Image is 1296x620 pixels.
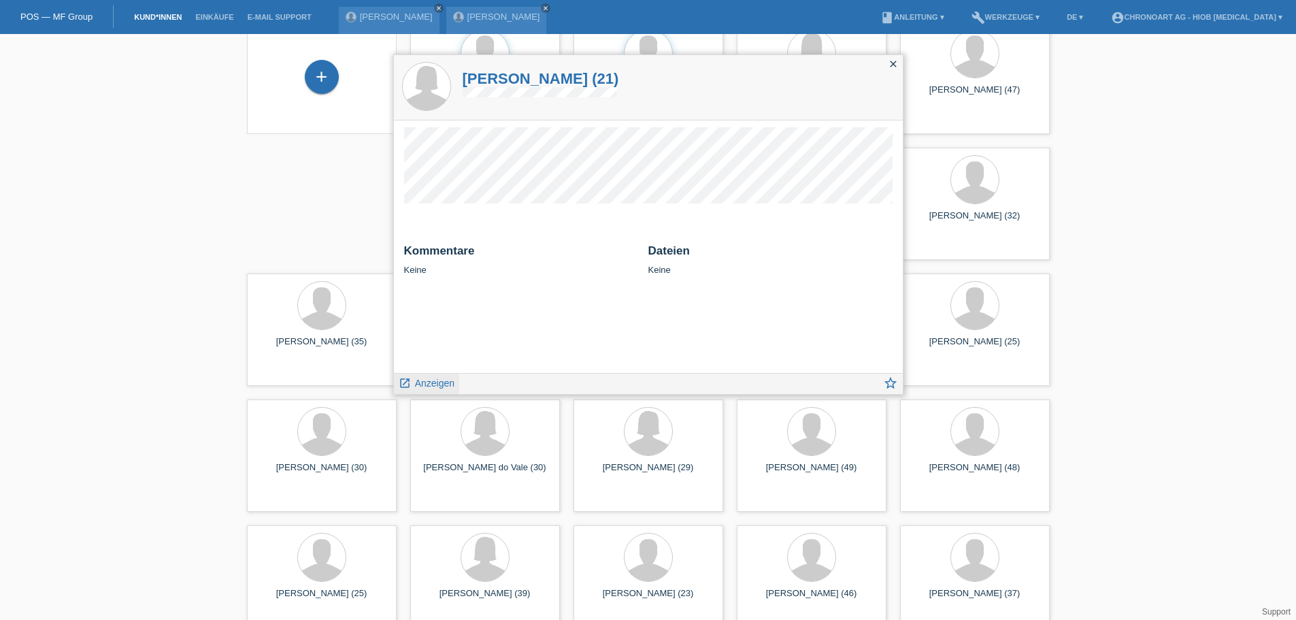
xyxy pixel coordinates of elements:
div: [PERSON_NAME] (47) [911,84,1039,106]
a: [PERSON_NAME] [360,12,433,22]
a: account_circleChronoart AG - Hiob [MEDICAL_DATA] ▾ [1104,13,1290,21]
a: E-Mail Support [241,13,318,21]
a: close [541,3,550,13]
a: buildWerkzeuge ▾ [965,13,1047,21]
a: POS — MF Group [20,12,93,22]
i: close [888,59,899,69]
i: close [435,5,442,12]
div: [PERSON_NAME] (30) [258,462,386,484]
i: book [880,11,894,25]
i: star_border [883,376,898,391]
div: [PERSON_NAME] (49) [748,462,876,484]
div: Keine [648,244,893,275]
div: [PERSON_NAME] (23) [584,588,712,610]
a: DE ▾ [1060,13,1090,21]
a: [PERSON_NAME] [467,12,540,22]
h2: Dateien [648,244,893,265]
i: close [542,5,549,12]
h2: Kommentare [404,244,638,265]
div: [PERSON_NAME] (25) [911,336,1039,358]
div: Keine [404,244,638,275]
a: Einkäufe [188,13,240,21]
a: [PERSON_NAME] (21) [463,70,619,87]
div: [PERSON_NAME] (32) [911,210,1039,232]
div: [PERSON_NAME] (37) [911,588,1039,610]
div: [PERSON_NAME] (29) [584,462,712,484]
a: close [434,3,444,13]
a: bookAnleitung ▾ [874,13,950,21]
div: [PERSON_NAME] do Vale (30) [421,462,549,484]
a: Support [1262,607,1291,617]
span: Anzeigen [415,378,454,389]
a: launch Anzeigen [399,374,455,391]
div: [PERSON_NAME] (39) [421,588,549,610]
div: Kund*in hinzufügen [305,65,338,88]
div: [PERSON_NAME] (48) [911,462,1039,484]
div: [PERSON_NAME] (46) [748,588,876,610]
i: account_circle [1111,11,1125,25]
i: build [971,11,985,25]
div: [PERSON_NAME] (35) [258,336,386,358]
a: Kund*innen [127,13,188,21]
a: star_border [883,377,898,394]
i: launch [399,377,411,389]
div: [PERSON_NAME] (25) [258,588,386,610]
